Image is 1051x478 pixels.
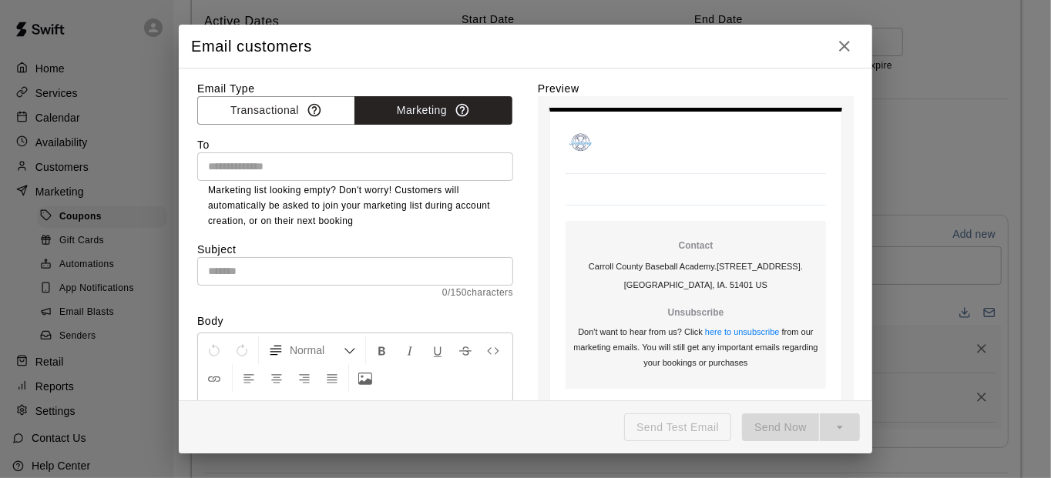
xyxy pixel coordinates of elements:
[201,364,227,392] button: Insert Link
[262,336,362,364] button: Formatting Options
[742,413,860,442] div: split button
[572,324,820,370] p: Don't want to hear from us? Click from our marketing emails. You will still get any important ema...
[572,257,820,294] p: Carroll County Baseball Academy . [STREET_ADDRESS]. [GEOGRAPHIC_DATA], IA. 51401 US
[208,183,502,229] p: Marketing list looking empty? Don't worry! Customers will automatically be asked to join your mar...
[229,336,255,364] button: Redo
[397,336,423,364] button: Format Italics
[354,96,512,125] button: Marketing
[705,327,780,336] a: here to unsubscribe
[197,286,513,301] span: 0 / 150 characters
[572,306,820,319] p: Unsubscribe
[425,336,451,364] button: Format Underline
[197,137,210,152] label: To
[291,364,317,392] button: Right Align
[197,313,513,329] label: Body
[197,81,513,96] label: Email Type
[197,96,355,125] button: Transactional
[452,336,478,364] button: Format Strikethrough
[572,239,820,252] p: Contact
[566,127,596,158] img: Carroll County Baseball Academy
[480,336,506,364] button: Insert Code
[319,364,345,392] button: Justify Align
[236,364,262,392] button: Left Align
[369,336,395,364] button: Format Bold
[201,336,227,364] button: Undo
[352,364,378,392] button: Upload Image
[538,81,854,96] label: Preview
[197,242,513,257] label: Subject
[264,364,290,392] button: Center Align
[191,36,312,57] h5: Email customers
[290,343,344,358] span: Normal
